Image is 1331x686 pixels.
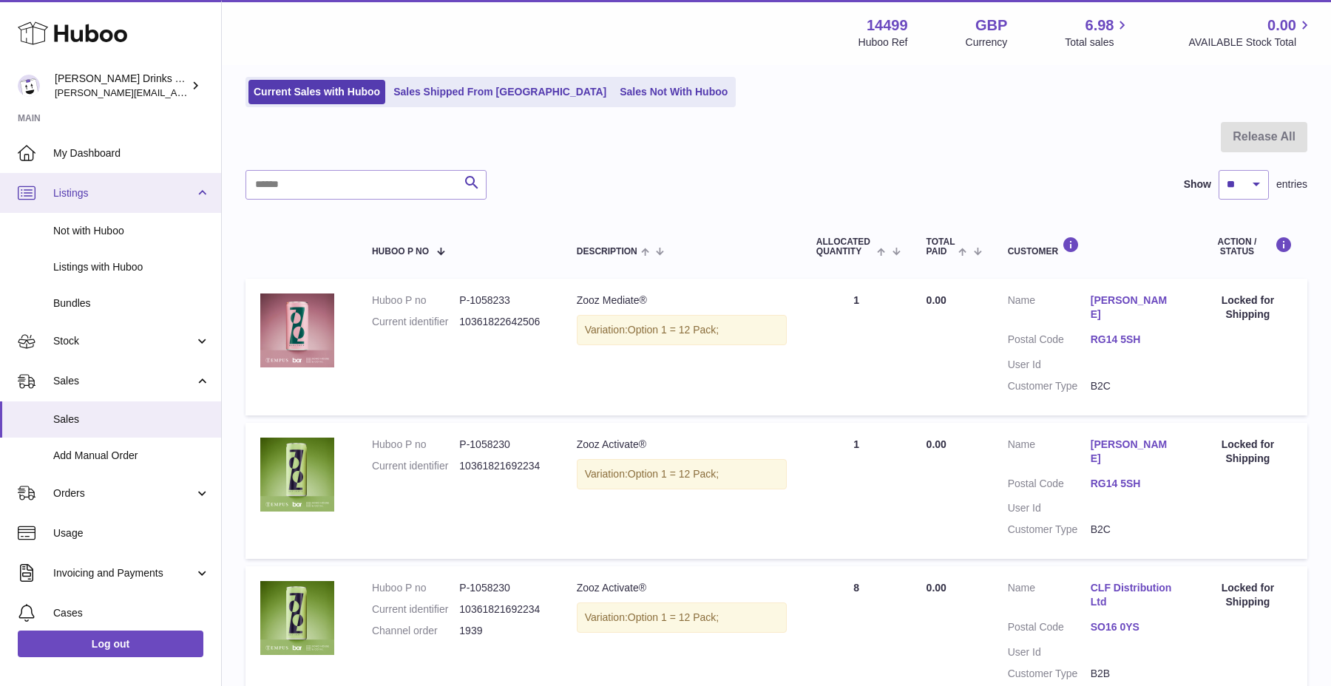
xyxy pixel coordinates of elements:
[260,581,334,655] img: ACTIVATE_1_9d49eb03-ef52-4e5c-b688-9860ae38d943.png
[628,468,719,480] span: Option 1 = 12 Pack;
[1008,667,1091,681] dt: Customer Type
[927,237,955,257] span: Total paid
[53,412,210,427] span: Sales
[1086,16,1114,35] span: 6.98
[53,296,210,310] span: Bundles
[55,86,297,98] span: [PERSON_NAME][EMAIL_ADDRESS][DOMAIN_NAME]
[1267,16,1296,35] span: 0.00
[628,324,719,336] span: Option 1 = 12 Pack;
[459,602,546,617] dd: 10361821692234
[1065,35,1131,50] span: Total sales
[1091,620,1173,634] a: SO16 0YS
[1276,177,1307,191] span: entries
[1008,237,1173,257] div: Customer
[53,526,210,540] span: Usage
[1008,645,1091,659] dt: User Id
[459,293,546,308] dd: P-1058233
[1008,501,1091,515] dt: User Id
[372,247,429,257] span: Huboo P no
[1203,293,1293,322] div: Locked for Shipping
[459,624,546,638] dd: 1939
[577,315,787,345] div: Variation:
[577,293,787,308] div: Zooz Mediate®
[1091,523,1173,537] dd: B2C
[1203,581,1293,609] div: Locked for Shipping
[628,611,719,623] span: Option 1 = 12 Pack;
[372,315,459,329] dt: Current identifier
[1008,477,1091,495] dt: Postal Code
[53,566,194,580] span: Invoicing and Payments
[372,581,459,595] dt: Huboo P no
[459,459,546,473] dd: 10361821692234
[1008,620,1091,638] dt: Postal Code
[1203,237,1293,257] div: Action / Status
[53,606,210,620] span: Cases
[459,438,546,452] dd: P-1058230
[53,224,210,238] span: Not with Huboo
[927,294,946,306] span: 0.00
[802,279,912,415] td: 1
[53,260,210,274] span: Listings with Huboo
[867,16,908,35] strong: 14499
[577,459,787,489] div: Variation:
[975,16,1007,35] strong: GBP
[1091,333,1173,347] a: RG14 5SH
[1008,523,1091,537] dt: Customer Type
[1203,438,1293,466] div: Locked for Shipping
[577,438,787,452] div: Zooz Activate®
[372,459,459,473] dt: Current identifier
[577,247,637,257] span: Description
[927,582,946,594] span: 0.00
[53,146,210,160] span: My Dashboard
[53,449,210,463] span: Add Manual Order
[1008,581,1091,613] dt: Name
[372,293,459,308] dt: Huboo P no
[816,237,873,257] span: ALLOCATED Quantity
[1091,293,1173,322] a: [PERSON_NAME]
[18,631,203,657] a: Log out
[1091,438,1173,466] a: [PERSON_NAME]
[248,80,385,104] a: Current Sales with Huboo
[927,438,946,450] span: 0.00
[372,624,459,638] dt: Channel order
[260,293,334,367] img: MEDIATE_1_68be7b9d-234d-4eb2-b0ee-639b03038b08.png
[53,186,194,200] span: Listings
[388,80,612,104] a: Sales Shipped From [GEOGRAPHIC_DATA]
[459,315,546,329] dd: 10361822642506
[372,602,459,617] dt: Current identifier
[802,423,912,559] td: 1
[1008,358,1091,372] dt: User Id
[1091,581,1173,609] a: CLF Distribution Ltd
[53,486,194,500] span: Orders
[459,581,546,595] dd: P-1058230
[260,438,334,512] img: ACTIVATE_1_9d49eb03-ef52-4e5c-b688-9860ae38d943.png
[1008,333,1091,350] dt: Postal Code
[1184,177,1211,191] label: Show
[577,581,787,595] div: Zooz Activate®
[577,602,787,633] div: Variation:
[53,374,194,388] span: Sales
[1091,477,1173,491] a: RG14 5SH
[55,72,188,100] div: [PERSON_NAME] Drinks LTD (t/a Zooz)
[53,334,194,348] span: Stock
[614,80,733,104] a: Sales Not With Huboo
[1091,379,1173,393] dd: B2C
[1188,35,1313,50] span: AVAILABLE Stock Total
[1008,379,1091,393] dt: Customer Type
[1008,293,1091,325] dt: Name
[1008,438,1091,469] dt: Name
[1188,16,1313,50] a: 0.00 AVAILABLE Stock Total
[1091,667,1173,681] dd: B2B
[858,35,908,50] div: Huboo Ref
[966,35,1008,50] div: Currency
[372,438,459,452] dt: Huboo P no
[18,75,40,97] img: daniel@zoosdrinks.com
[1065,16,1131,50] a: 6.98 Total sales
